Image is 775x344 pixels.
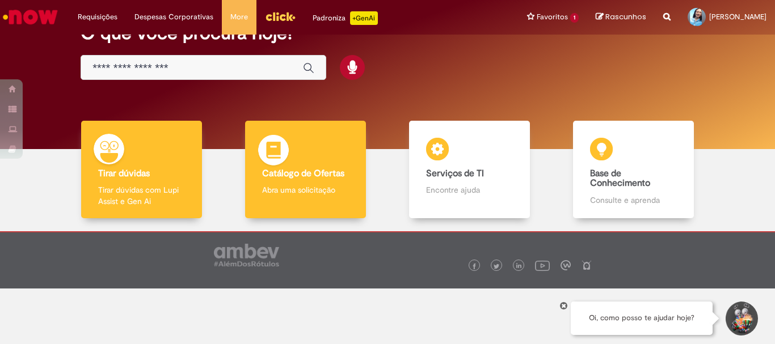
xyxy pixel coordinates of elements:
span: Despesas Corporativas [134,11,213,23]
a: Rascunhos [596,12,646,23]
span: More [230,11,248,23]
span: Rascunhos [605,11,646,22]
img: ServiceNow [1,6,60,28]
img: logo_footer_workplace.png [561,260,571,270]
b: Catálogo de Ofertas [262,168,344,179]
div: Oi, como posso te ajudar hoje? [571,301,713,335]
img: logo_footer_facebook.png [471,264,477,269]
span: 1 [570,13,579,23]
img: logo_footer_youtube.png [535,258,550,273]
b: Tirar dúvidas [98,168,150,179]
p: Abra uma solicitação [262,184,348,196]
button: Iniciar Conversa de Suporte [724,301,758,335]
a: Tirar dúvidas Tirar dúvidas com Lupi Assist e Gen Ai [60,121,224,219]
p: Tirar dúvidas com Lupi Assist e Gen Ai [98,184,184,207]
img: logo_footer_twitter.png [494,264,499,269]
a: Catálogo de Ofertas Abra uma solicitação [224,121,387,219]
span: Favoritos [537,11,568,23]
a: Base de Conhecimento Consulte e aprenda [551,121,715,219]
b: Base de Conhecimento [590,168,650,189]
img: logo_footer_ambev_rotulo_gray.png [214,244,279,266]
a: Serviços de TI Encontre ajuda [387,121,551,219]
span: [PERSON_NAME] [709,12,766,22]
div: Padroniza [313,11,378,25]
h2: O que você procura hoje? [81,23,694,43]
img: logo_footer_naosei.png [582,260,592,270]
b: Serviços de TI [426,168,484,179]
p: Consulte e aprenda [590,194,676,206]
img: logo_footer_linkedin.png [516,263,522,270]
img: click_logo_yellow_360x200.png [265,8,296,25]
span: Requisições [78,11,117,23]
p: +GenAi [350,11,378,25]
p: Encontre ajuda [426,184,512,196]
